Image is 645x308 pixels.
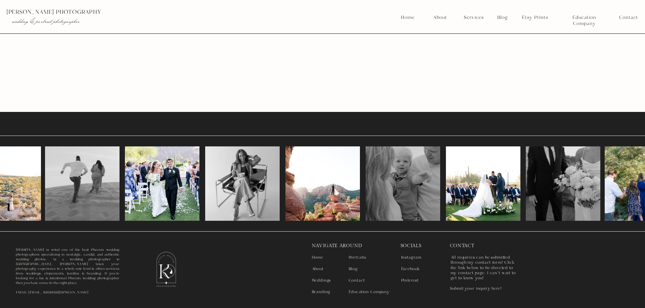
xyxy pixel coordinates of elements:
nav: All inquiries can be submitted through my contact form! Click the link below to be directed to my... [451,255,518,279]
a: Instagram [401,255,427,260]
a: About [431,15,449,21]
a: Home [401,15,415,21]
a: Weddings [312,278,338,283]
a: Education Company [349,289,391,294]
a: Portraits [349,255,375,260]
a: Blog [349,266,383,271]
a: Blog [495,15,510,21]
a: Contact [349,278,375,283]
a: Etsy Prints [519,15,551,21]
a: Services [461,15,486,21]
a: Education Company [561,15,608,21]
a: Branding [312,289,329,294]
p: [PERSON_NAME] photography [6,9,217,15]
p: contact [450,243,480,248]
a: Facebook [401,266,435,271]
a: Contact [619,15,638,21]
a: Submit your inquiry here! [450,286,526,293]
p: navigate around [312,243,373,248]
p: socials [401,243,431,248]
a: Pinterest [401,278,427,283]
a: [PERSON_NAME] is voted one of the best Phoenix wedding photographers specializing in nostalgic, c... [16,247,120,291]
p: wedding & portrait photographer [12,18,203,25]
a: About [312,266,346,271]
a: Home [312,255,338,260]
